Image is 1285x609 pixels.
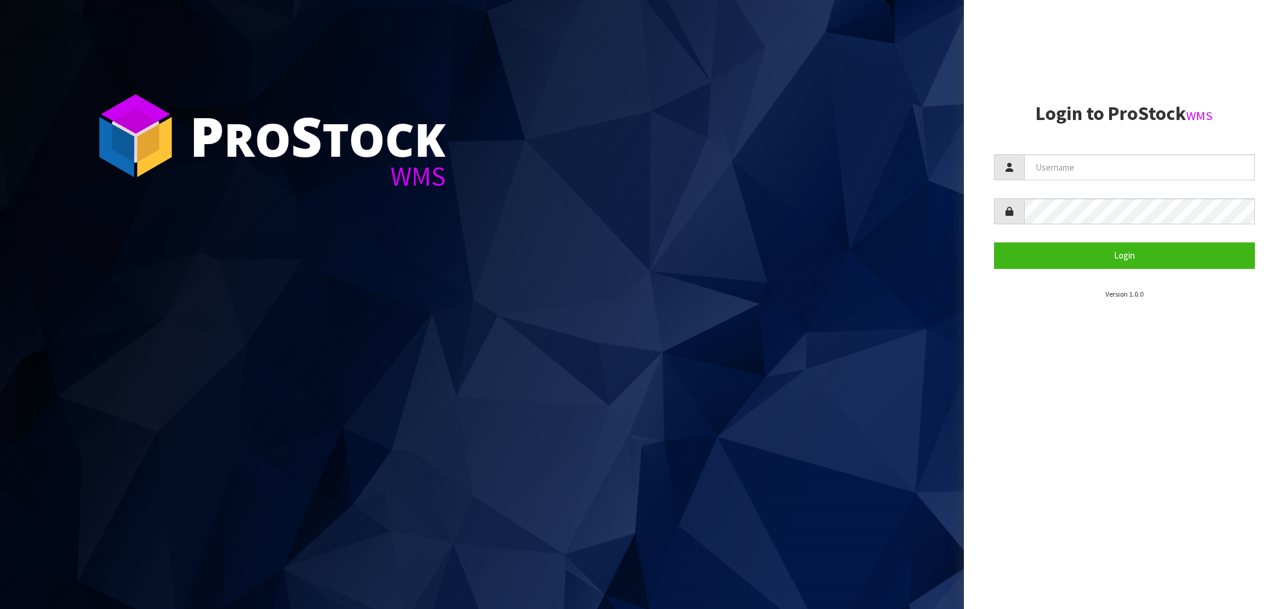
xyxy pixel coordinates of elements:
div: WMS [190,163,446,190]
input: Username [1024,154,1255,180]
button: Login [994,242,1255,268]
small: Version 1.0.0 [1105,289,1143,298]
span: P [190,99,224,172]
img: ProStock Cube [90,90,181,181]
small: WMS [1186,108,1213,124]
h2: Login to ProStock [994,103,1255,124]
div: ro tock [190,109,446,163]
span: S [291,99,322,172]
